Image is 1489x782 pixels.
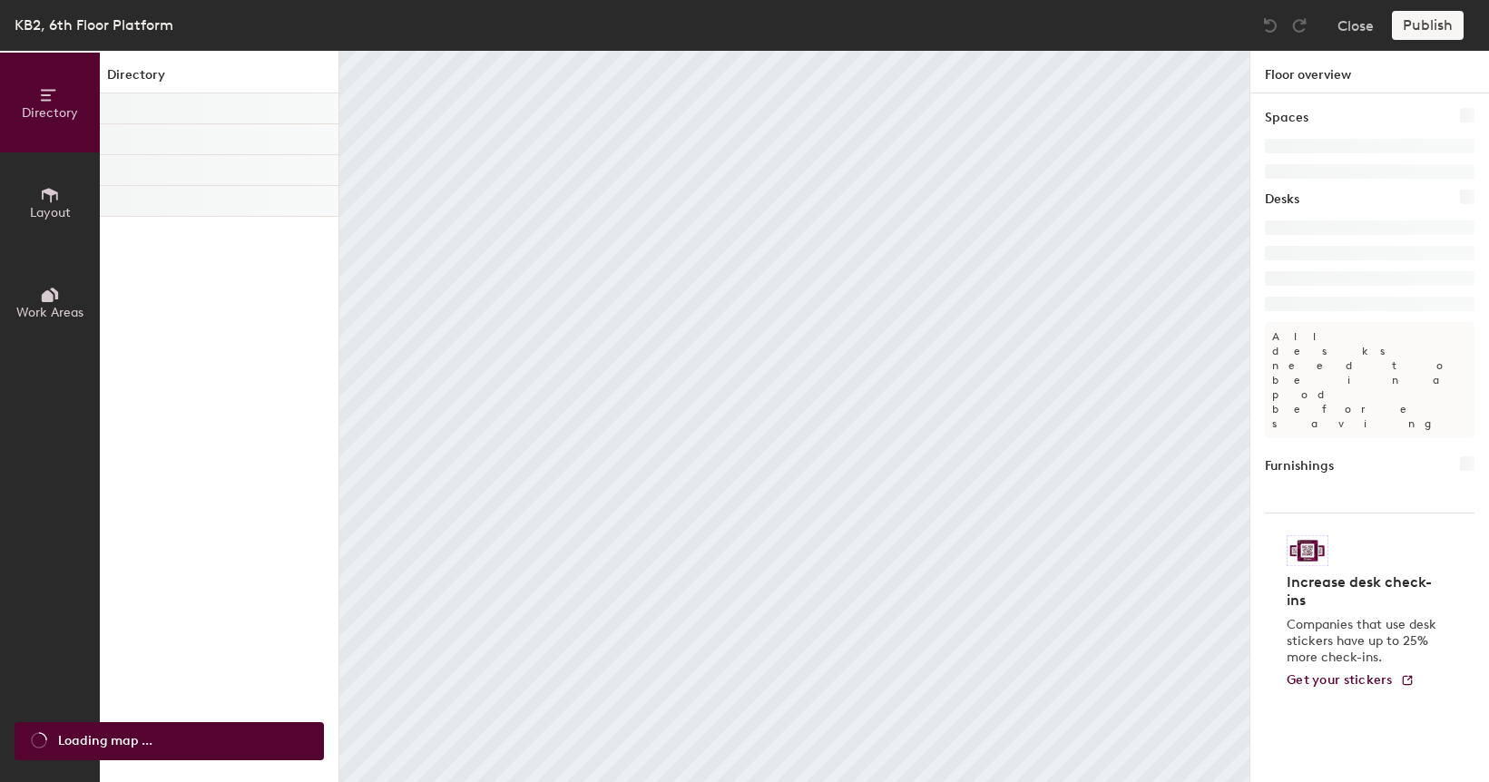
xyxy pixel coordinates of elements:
h1: Spaces [1265,108,1308,128]
a: Get your stickers [1287,673,1415,689]
span: Work Areas [16,305,83,320]
h1: Desks [1265,190,1299,210]
h1: Floor overview [1250,51,1489,93]
img: Sticker logo [1287,535,1328,566]
h4: Increase desk check-ins [1287,573,1442,610]
button: Close [1337,11,1374,40]
span: Loading map ... [58,731,152,751]
img: Undo [1261,16,1279,34]
p: All desks need to be in a pod before saving [1265,322,1474,438]
span: Directory [22,105,78,121]
p: Companies that use desk stickers have up to 25% more check-ins. [1287,617,1442,666]
span: Layout [30,205,71,220]
span: Get your stickers [1287,672,1393,688]
h1: Directory [100,65,338,93]
h1: Furnishings [1265,456,1334,476]
canvas: Map [339,51,1249,782]
img: Redo [1290,16,1308,34]
div: KB2, 6th Floor Platform [15,14,173,36]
